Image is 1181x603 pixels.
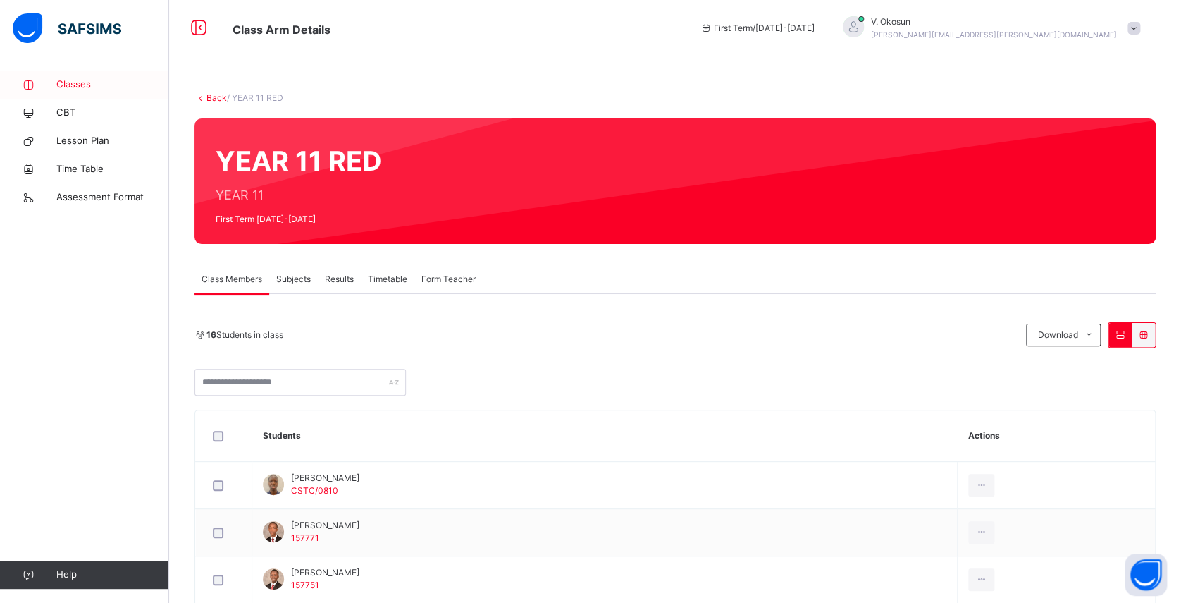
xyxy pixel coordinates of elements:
[291,580,319,590] span: 157751
[233,23,330,37] span: Class Arm Details
[291,485,338,496] span: CSTC/0810
[56,134,169,148] span: Lesson Plan
[958,410,1155,462] th: Actions
[291,566,359,579] span: [PERSON_NAME]
[291,519,359,532] span: [PERSON_NAME]
[56,78,169,92] span: Classes
[56,568,168,582] span: Help
[206,92,227,103] a: Back
[56,106,169,120] span: CBT
[291,472,359,485] span: [PERSON_NAME]
[276,273,311,286] span: Subjects
[206,329,283,341] span: Students in class
[56,190,169,205] span: Assessment Format
[13,13,121,43] img: safsims
[871,30,1117,39] span: [PERSON_NAME][EMAIL_ADDRESS][PERSON_NAME][DOMAIN_NAME]
[325,273,354,286] span: Results
[829,16,1147,41] div: V.Okosun
[227,92,283,103] span: / YEAR 11 RED
[1125,554,1167,596] button: Open asap
[871,16,1117,28] span: V. Okosun
[202,273,262,286] span: Class Members
[700,22,815,35] span: session/term information
[252,410,958,462] th: Students
[421,273,476,286] span: Form Teacher
[206,329,216,340] b: 16
[1037,329,1077,341] span: Download
[368,273,407,286] span: Timetable
[291,532,319,543] span: 157771
[56,162,169,176] span: Time Table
